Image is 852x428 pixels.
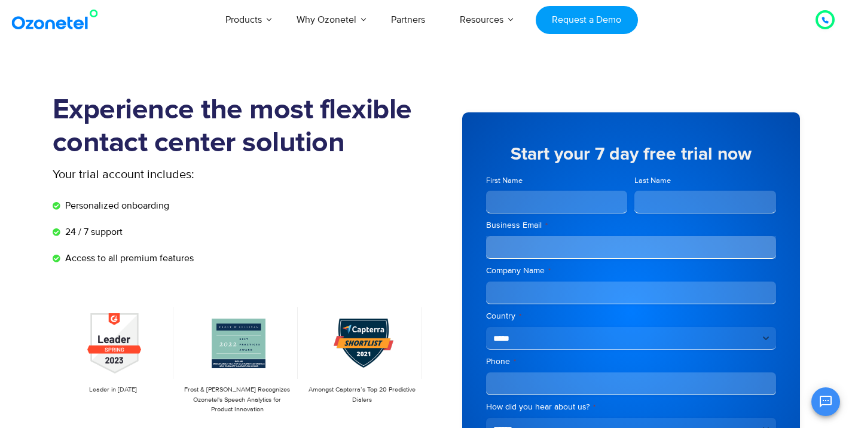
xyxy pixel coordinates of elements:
[62,198,169,213] span: Personalized onboarding
[486,219,776,231] label: Business Email
[634,175,776,187] label: Last Name
[62,251,194,265] span: Access to all premium features
[486,356,776,368] label: Phone
[59,385,167,395] p: Leader in [DATE]
[307,385,416,405] p: Amongst Capterra’s Top 20 Predictive Dialers
[53,94,426,160] h1: Experience the most flexible contact center solution
[486,310,776,322] label: Country
[62,225,123,239] span: 24 / 7 support
[486,401,776,413] label: How did you hear about us?
[536,6,638,34] a: Request a Demo
[53,166,337,184] p: Your trial account includes:
[486,145,776,163] h5: Start your 7 day free trial now
[183,385,292,415] p: Frost & [PERSON_NAME] Recognizes Ozonetel's Speech Analytics for Product Innovation
[811,387,840,416] button: Open chat
[486,265,776,277] label: Company Name
[486,175,628,187] label: First Name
